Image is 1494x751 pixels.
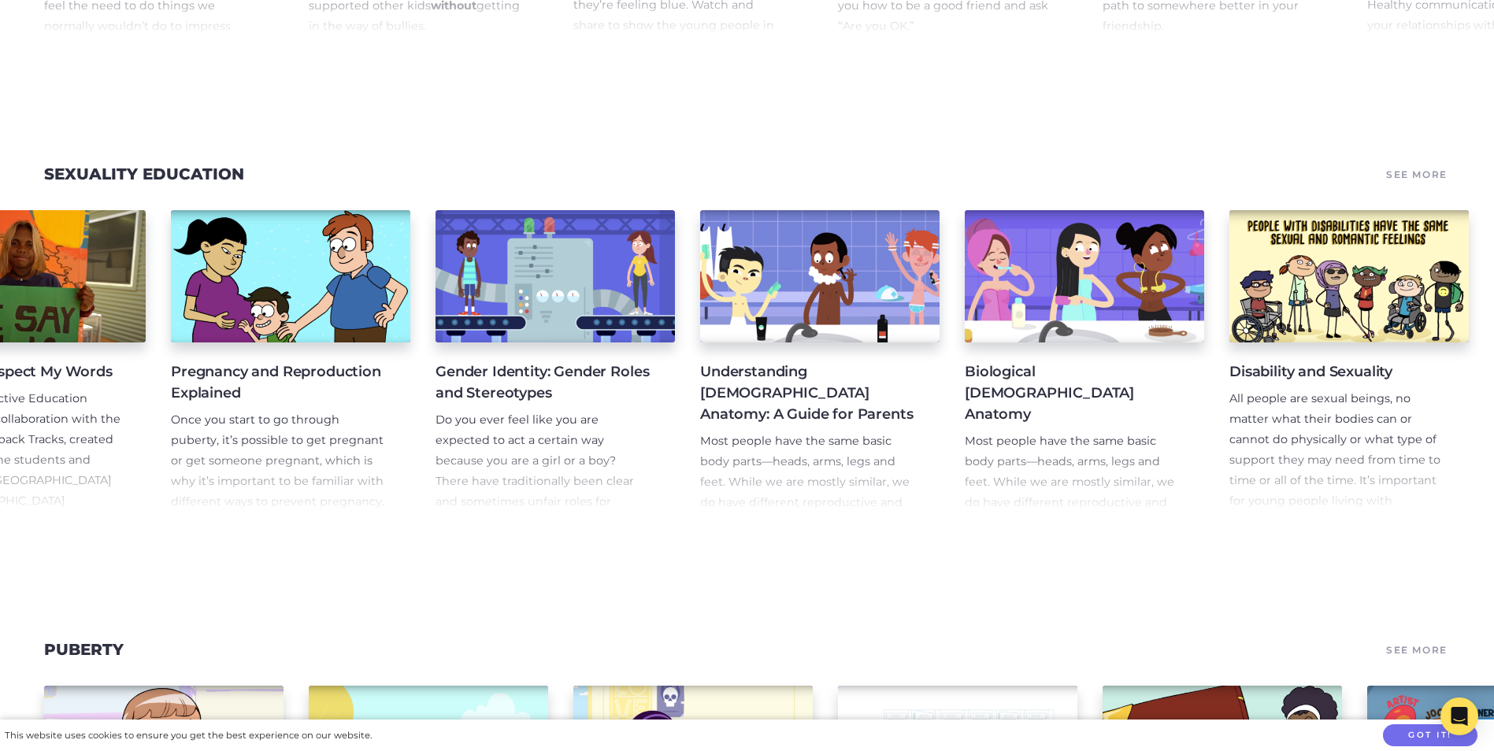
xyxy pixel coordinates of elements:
[1384,638,1450,660] a: See More
[700,431,914,676] p: Most people have the same basic body parts—heads, arms, legs and feet. While we are mostly simila...
[1384,163,1450,185] a: See More
[436,210,675,512] a: Gender Identity: Gender Roles and Stereotypes Do you ever feel like you are expected to act a cer...
[700,361,914,425] h4: Understanding [DEMOGRAPHIC_DATA] Anatomy: A Guide for Parents
[1383,724,1477,747] button: Got it!
[965,431,1179,697] p: Most people have the same basic body parts—heads, arms, legs and feet. While we are mostly simila...
[1229,210,1469,512] a: Disability and Sexuality All people are sexual beings, no matter what their bodies can or cannot ...
[171,361,385,404] h4: Pregnancy and Reproduction Explained
[838,37,1052,57] div: For teachers, parents and carers:
[44,640,124,659] a: Puberty
[1440,697,1478,735] div: Open Intercom Messenger
[171,210,410,512] a: Pregnancy and Reproduction Explained Once you start to go through puberty, it’s possible to get p...
[436,361,650,404] h4: Gender Identity: Gender Roles and Stereotypes
[965,210,1204,512] a: Biological [DEMOGRAPHIC_DATA] Anatomy Most people have the same basic body parts—heads, arms, leg...
[700,210,940,512] a: Understanding [DEMOGRAPHIC_DATA] Anatomy: A Guide for Parents Most people have the same basic bod...
[965,361,1179,425] h4: Biological [DEMOGRAPHIC_DATA] Anatomy
[5,727,372,744] div: This website uses cookies to ensure you get the best experience on our website.
[44,165,244,183] a: Sexuality Education
[1229,361,1444,383] h4: Disability and Sexuality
